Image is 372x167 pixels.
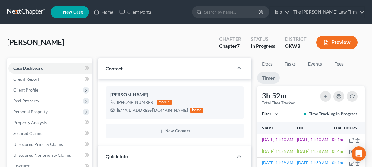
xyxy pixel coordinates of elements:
[8,74,92,85] a: Credit Report
[296,134,331,146] td: [DATE] 11:43 AM
[13,131,42,136] span: Secured Claims
[91,7,116,18] a: Home
[106,153,128,159] span: Quick Info
[257,122,296,134] th: Start
[332,160,343,165] span: 0h 1m
[262,91,295,101] div: 3h 52m
[117,99,154,105] div: [PHONE_NUMBER]
[13,76,39,82] span: Credit Report
[316,36,358,49] button: Preview
[270,7,290,18] a: Help
[303,58,327,70] a: Events
[257,134,296,146] td: [DATE] 11:43 AM
[157,100,172,105] div: mobile
[352,146,366,161] div: Open Intercom Messenger
[13,153,71,158] span: Unsecured Nonpriority Claims
[304,111,360,117] div: Time Tracking In Progress...
[13,87,38,92] span: Client Profile
[8,63,92,74] a: Case Dashboard
[110,91,239,98] div: [PERSON_NAME]
[8,128,92,139] a: Secured Claims
[116,7,156,18] a: Client Portal
[285,36,307,43] div: District
[110,129,239,133] button: New Contact
[219,43,241,50] div: Chapter
[296,122,331,134] th: End
[285,43,307,50] div: OKWB
[332,149,343,154] span: 0h 4m
[63,10,83,14] span: New Case
[280,58,301,70] a: Tasks
[13,120,47,125] span: Property Analysis
[257,72,280,84] a: Timer
[329,58,348,70] a: Fees
[332,137,343,142] span: 0h 1m
[8,150,92,161] a: Unsecured Nonpriority Claims
[257,58,277,70] a: Docs
[13,98,39,103] span: Real Property
[290,7,364,18] a: The [PERSON_NAME] Law Firm
[257,146,296,157] td: [DATE] 11:35 AM
[13,109,48,114] span: Personal Property
[13,66,43,71] span: Case Dashboard
[8,117,92,128] a: Property Analysis
[262,112,279,116] button: Filter
[251,43,275,50] div: In Progress
[13,142,63,147] span: Unsecured Priority Claims
[7,38,64,47] span: [PERSON_NAME]
[251,36,275,43] div: Status
[237,43,240,49] span: 7
[190,108,203,113] div: home
[106,66,123,71] span: Contact
[219,36,241,43] div: Chapter
[262,111,271,117] span: Filter
[204,6,259,18] input: Search by name...
[296,146,331,157] td: [DATE] 11:38 AM
[8,139,92,150] a: Unsecured Priority Claims
[331,122,365,134] th: Total Hours
[262,101,295,106] div: Total Time Tracked
[117,107,188,113] div: [EMAIL_ADDRESS][DOMAIN_NAME]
